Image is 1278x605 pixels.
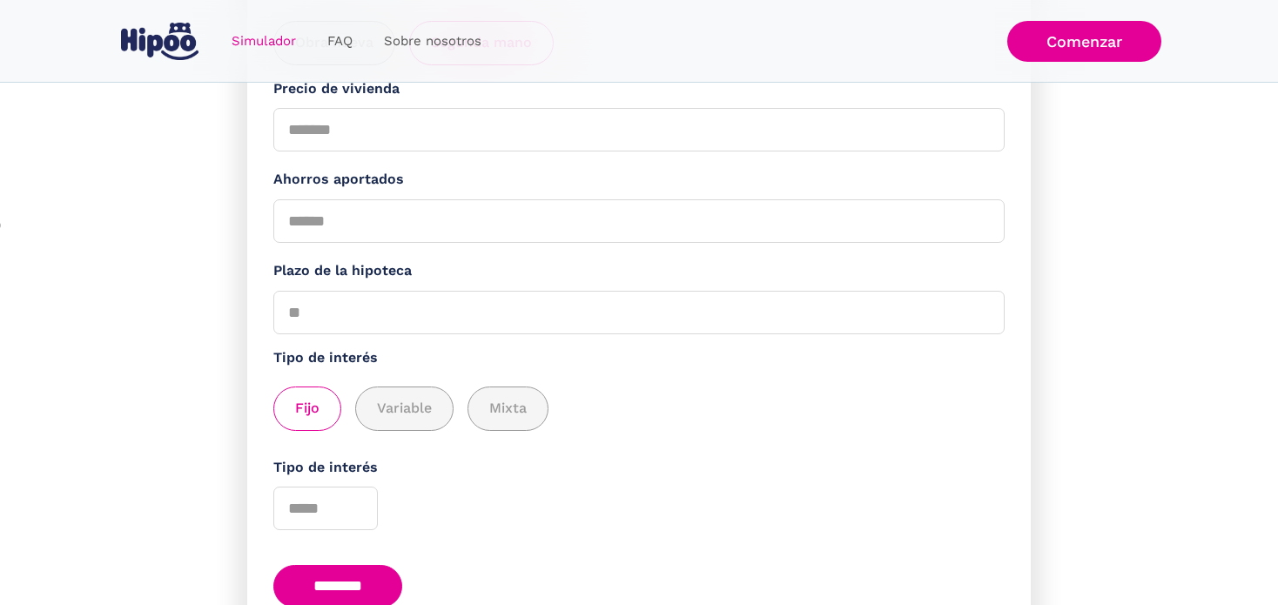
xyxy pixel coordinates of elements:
span: Mixta [489,398,527,420]
a: Simulador [216,24,312,58]
div: add_description_here [273,387,1005,431]
a: FAQ [312,24,368,58]
label: Tipo de interés [273,457,1005,479]
a: Comenzar [1007,21,1161,62]
label: Ahorros aportados [273,169,1005,191]
label: Tipo de interés [273,347,1005,369]
a: Sobre nosotros [368,24,497,58]
span: Variable [377,398,432,420]
label: Precio de vivienda [273,78,1005,100]
span: Fijo [295,398,319,420]
a: home [117,16,202,67]
label: Plazo de la hipoteca [273,260,1005,282]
